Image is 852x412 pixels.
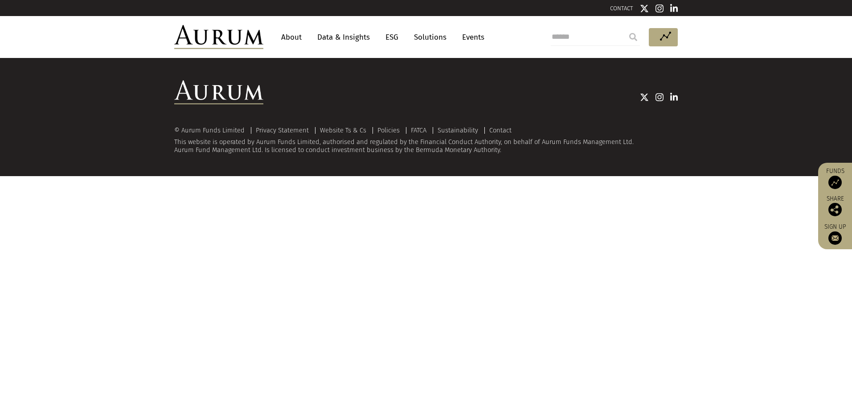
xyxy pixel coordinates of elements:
[174,80,263,104] img: Aurum Logo
[174,127,678,154] div: This website is operated by Aurum Funds Limited, authorised and regulated by the Financial Conduc...
[624,28,642,46] input: Submit
[828,176,842,189] img: Access Funds
[277,29,306,45] a: About
[670,4,678,13] img: Linkedin icon
[411,126,426,134] a: FATCA
[313,29,374,45] a: Data & Insights
[489,126,512,134] a: Contact
[256,126,309,134] a: Privacy Statement
[174,25,263,49] img: Aurum
[823,167,848,189] a: Funds
[174,127,249,134] div: © Aurum Funds Limited
[458,29,484,45] a: Events
[610,5,633,12] a: CONTACT
[655,4,664,13] img: Instagram icon
[410,29,451,45] a: Solutions
[670,93,678,102] img: Linkedin icon
[438,126,478,134] a: Sustainability
[655,93,664,102] img: Instagram icon
[640,93,649,102] img: Twitter icon
[381,29,403,45] a: ESG
[640,4,649,13] img: Twitter icon
[377,126,400,134] a: Policies
[320,126,366,134] a: Website Ts & Cs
